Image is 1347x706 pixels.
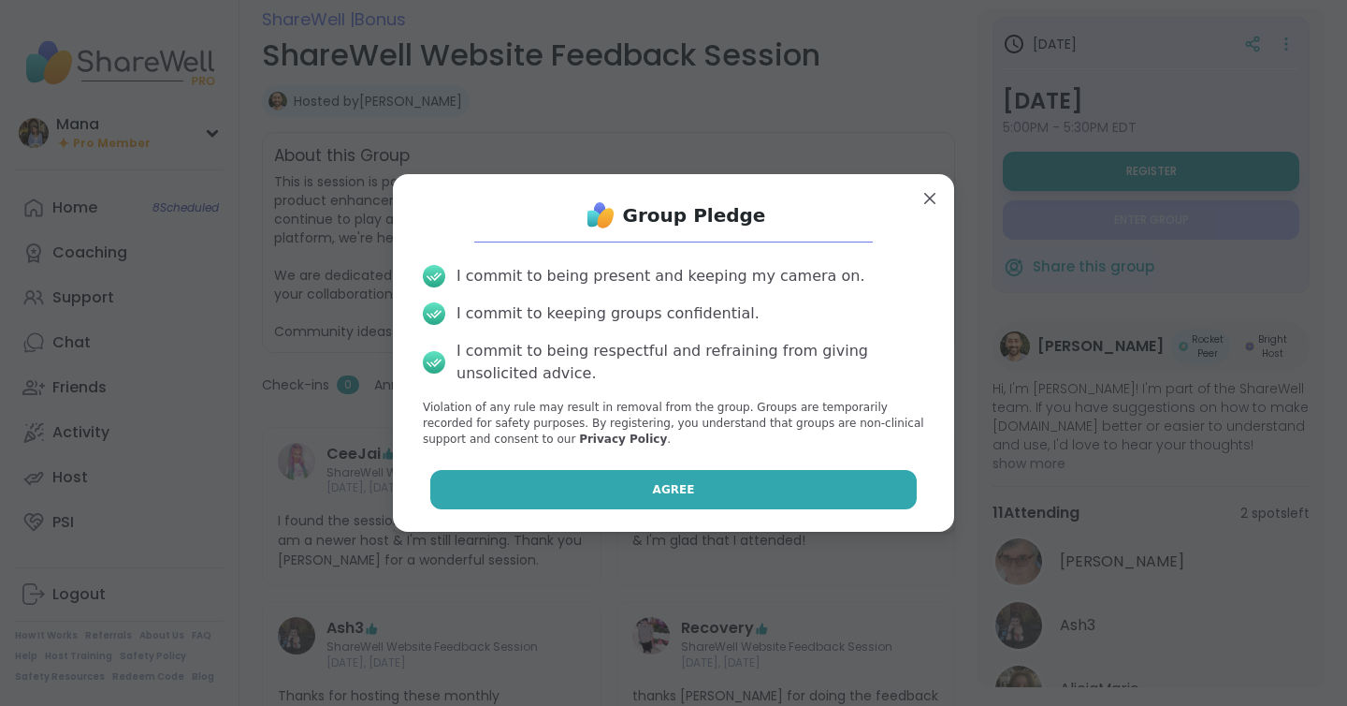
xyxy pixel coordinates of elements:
div: I commit to being respectful and refraining from giving unsolicited advice. [456,340,924,385]
h1: Group Pledge [623,202,766,228]
span: Agree [653,481,695,498]
img: ShareWell Logo [582,197,619,234]
div: I commit to keeping groups confidential. [456,302,760,325]
button: Agree [430,470,918,509]
a: Privacy Policy [579,433,667,446]
p: Violation of any rule may result in removal from the group. Groups are temporarily recorded for s... [423,400,924,447]
div: I commit to being present and keeping my camera on. [456,265,864,287]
